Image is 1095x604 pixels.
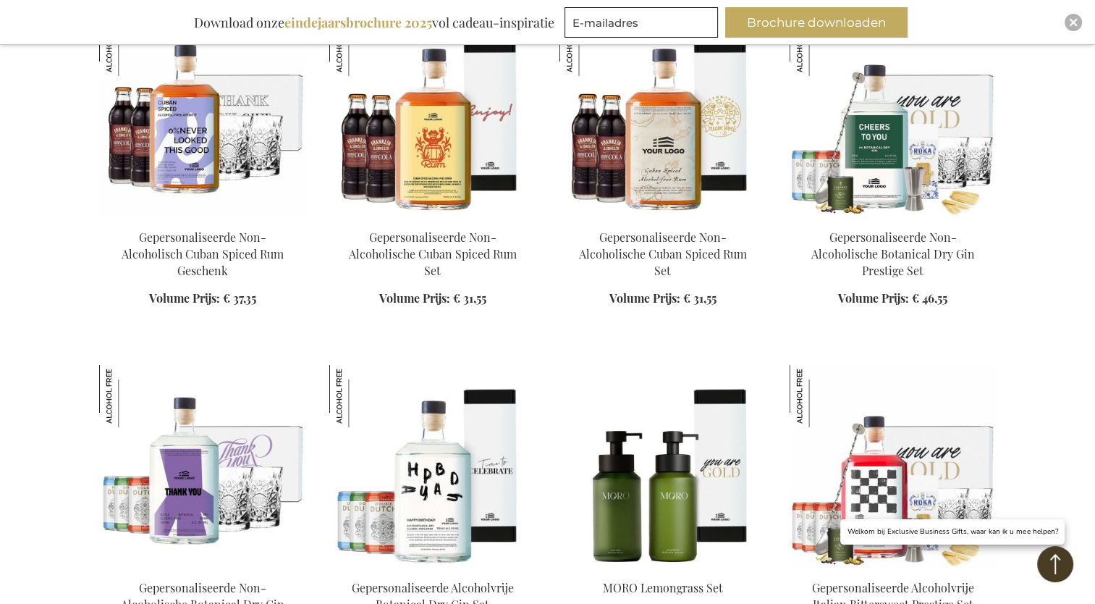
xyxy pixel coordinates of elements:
[790,365,997,568] img: Gepersonaliseerde Alcoholvrije Italian Bittersweet Prestige Set
[149,290,220,306] span: Volume Prijs:
[99,211,306,225] a: Personalised Non-Alcoholic Cuban Spiced Rum Gift Gepersonaliseerde Non-Alcoholisch Cuban Spiced R...
[99,562,306,576] a: Personalised Non-Alcoholic Botanical Dry Gin Gift Gepersonaliseerde Non-Alcoholische Botanical Dr...
[329,562,536,576] a: Personalised Non-Alcoholic Botanical Dry Gin Set Gepersonaliseerde Alcoholvrije Botanical Dry Gin...
[559,365,766,568] img: MORO Lemongrass Set
[559,14,766,217] img: Personalised Non-Alcoholic Cuban Spiced Rum Set
[559,562,766,576] a: MORO Lemongrass Set
[790,562,997,576] a: Gepersonaliseerde Alcoholvrije Italian Bittersweet Prestige Set Gepersonaliseerde Alcoholvrije It...
[725,7,908,38] button: Brochure downloaden
[811,230,975,278] a: Gepersonaliseerde Non-Alcoholische Botanical Dry Gin Prestige Set
[609,290,716,307] a: Volume Prijs: € 31,55
[329,365,392,427] img: Gepersonaliseerde Alcoholvrije Botanical Dry Gin Set
[122,230,284,278] a: Gepersonaliseerde Non-Alcoholisch Cuban Spiced Rum Geschenk
[790,365,852,427] img: Gepersonaliseerde Alcoholvrije Italian Bittersweet Prestige Set
[99,365,161,427] img: Gepersonaliseerde Non-Alcoholische Botanical Dry Gin Cadeau
[838,290,947,307] a: Volume Prijs: € 46,55
[223,290,256,306] span: € 37,35
[838,290,909,306] span: Volume Prijs:
[329,14,392,76] img: Gepersonaliseerde Non-Alcoholische Cuban Spiced Rum Set
[379,290,486,307] a: Volume Prijs: € 31,55
[329,365,536,568] img: Personalised Non-Alcoholic Botanical Dry Gin Set
[99,365,306,568] img: Personalised Non-Alcoholic Botanical Dry Gin Gift
[609,290,680,306] span: Volume Prijs:
[683,290,716,306] span: € 31,55
[329,211,536,225] a: Personalised Non-Alcoholic Cuban Spiced Rum Set Gepersonaliseerde Non-Alcoholische Cuban Spiced R...
[1065,14,1082,31] div: Close
[579,230,747,278] a: Gepersonaliseerde Non-Alcoholische Cuban Spiced Rum Set
[565,7,718,38] input: E-mailadres
[1069,18,1078,27] img: Close
[453,290,486,306] span: € 31,55
[912,290,947,306] span: € 46,55
[790,211,997,225] a: Personalised Non-Alcoholic Botanical Dry Gin Prestige Set Gepersonaliseerde Non-Alcoholische Bota...
[187,7,561,38] div: Download onze vol cadeau-inspiratie
[149,290,256,307] a: Volume Prijs: € 37,35
[329,14,536,217] img: Personalised Non-Alcoholic Cuban Spiced Rum Set
[790,14,852,76] img: Gepersonaliseerde Non-Alcoholische Botanical Dry Gin Prestige Set
[559,211,766,225] a: Personalised Non-Alcoholic Cuban Spiced Rum Set Gepersonaliseerde Non-Alcoholische Cuban Spiced R...
[284,14,432,31] b: eindejaarsbrochure 2025
[565,7,722,42] form: marketing offers and promotions
[603,580,723,595] a: MORO Lemongrass Set
[379,290,450,306] span: Volume Prijs:
[99,14,306,217] img: Personalised Non-Alcoholic Cuban Spiced Rum Gift
[790,14,997,217] img: Personalised Non-Alcoholic Botanical Dry Gin Prestige Set
[559,14,622,76] img: Gepersonaliseerde Non-Alcoholische Cuban Spiced Rum Set
[99,14,161,76] img: Gepersonaliseerde Non-Alcoholisch Cuban Spiced Rum Geschenk
[349,230,517,278] a: Gepersonaliseerde Non-Alcoholische Cuban Spiced Rum Set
